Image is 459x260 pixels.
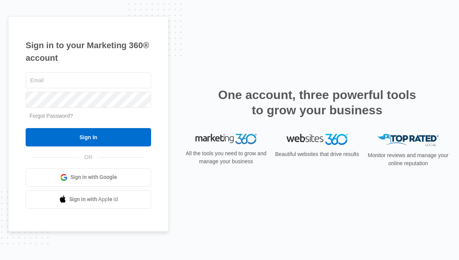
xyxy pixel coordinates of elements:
[378,134,439,146] img: Top Rated Local
[70,173,117,181] span: Sign in with Google
[26,39,151,64] h1: Sign in to your Marketing 360® account
[29,113,73,119] a: Forgot Password?
[26,168,151,187] a: Sign in with Google
[26,190,151,209] a: Sign in with Apple Id
[365,151,451,167] p: Monitor reviews and manage your online reputation
[69,195,118,203] span: Sign in with Apple Id
[216,87,418,118] h2: One account, three powerful tools to grow your business
[195,134,257,145] img: Marketing 360
[286,134,348,145] img: Websites 360
[26,128,151,146] input: Sign In
[183,149,269,166] p: All the tools you need to grow and manage your business
[26,72,151,88] input: Email
[274,150,360,158] p: Beautiful websites that drive results
[79,153,98,161] span: OR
